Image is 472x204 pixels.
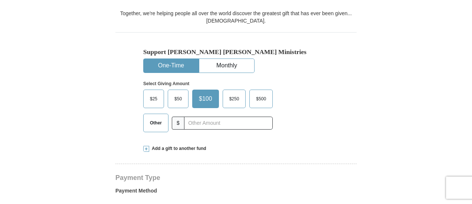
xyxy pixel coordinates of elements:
strong: Select Giving Amount [143,81,189,86]
label: Payment Method [115,187,357,198]
span: Other [146,117,165,128]
span: $250 [226,93,243,104]
span: $100 [195,93,216,104]
button: One-Time [144,59,199,73]
button: Monthly [199,59,254,73]
h5: Support [PERSON_NAME] [PERSON_NAME] Ministries [143,48,329,56]
span: Add a gift to another fund [149,146,206,152]
h4: Payment Type [115,175,357,181]
span: $ [172,117,184,130]
span: $50 [171,93,186,104]
input: Other Amount [184,117,273,130]
span: $500 [252,93,270,104]
div: Together, we're helping people all over the world discover the greatest gift that has ever been g... [115,10,357,24]
span: $25 [146,93,161,104]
